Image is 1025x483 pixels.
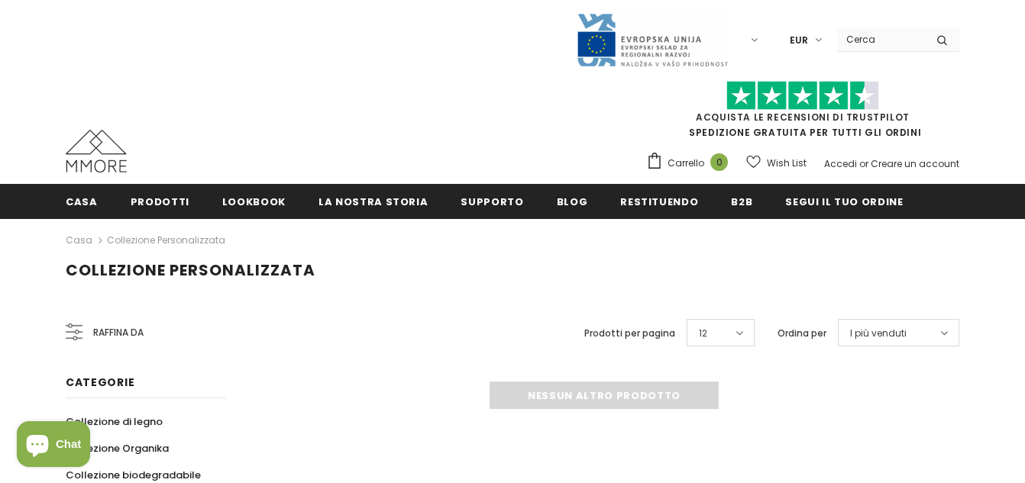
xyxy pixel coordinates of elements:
span: Collezione biodegradabile [66,468,201,482]
span: Lookbook [222,195,286,209]
span: Segui il tuo ordine [785,195,903,209]
span: Raffina da [93,324,144,341]
a: Collezione personalizzata [107,233,225,246]
inbox-online-store-chat: Shopify online store chat [12,421,95,471]
a: Wish List [746,150,807,176]
span: Casa [66,195,98,209]
a: Lookbook [222,184,286,218]
a: La nostra storia [318,184,428,218]
span: Collezione Organika [66,441,169,456]
a: Segui il tuo ordine [785,184,903,218]
span: La nostra storia [318,195,428,209]
a: B2B [731,184,752,218]
span: Restituendo [620,195,698,209]
a: Acquista le recensioni di TrustPilot [696,111,910,124]
span: supporto [461,195,523,209]
span: 12 [699,326,707,341]
span: SPEDIZIONE GRATUITA PER TUTTI GLI ORDINI [646,88,959,139]
input: Search Site [837,28,925,50]
span: EUR [790,33,808,48]
a: Casa [66,231,92,250]
a: Collezione di legno [66,408,163,435]
label: Ordina per [778,326,826,341]
img: Javni Razpis [576,12,729,68]
img: Casi MMORE [66,130,127,172]
span: Categorie [66,375,134,390]
a: Collezione Organika [66,435,169,462]
span: Collezione personalizzata [66,259,315,281]
span: Collezione di legno [66,414,163,429]
label: Prodotti per pagina [584,326,675,341]
a: Blog [557,184,588,218]
span: Prodotti [131,195,189,209]
span: 0 [710,153,728,171]
a: Javni Razpis [576,33,729,46]
a: Restituendo [620,184,698,218]
a: Accedi [824,157,857,170]
span: I più venduti [850,326,907,341]
span: Carrello [668,156,704,171]
span: Blog [557,195,588,209]
span: B2B [731,195,752,209]
a: Carrello 0 [646,152,736,175]
a: supporto [461,184,523,218]
a: Prodotti [131,184,189,218]
span: or [859,157,868,170]
img: Fidati di Pilot Stars [726,81,879,111]
span: Wish List [767,156,807,171]
a: Creare un account [871,157,959,170]
a: Casa [66,184,98,218]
